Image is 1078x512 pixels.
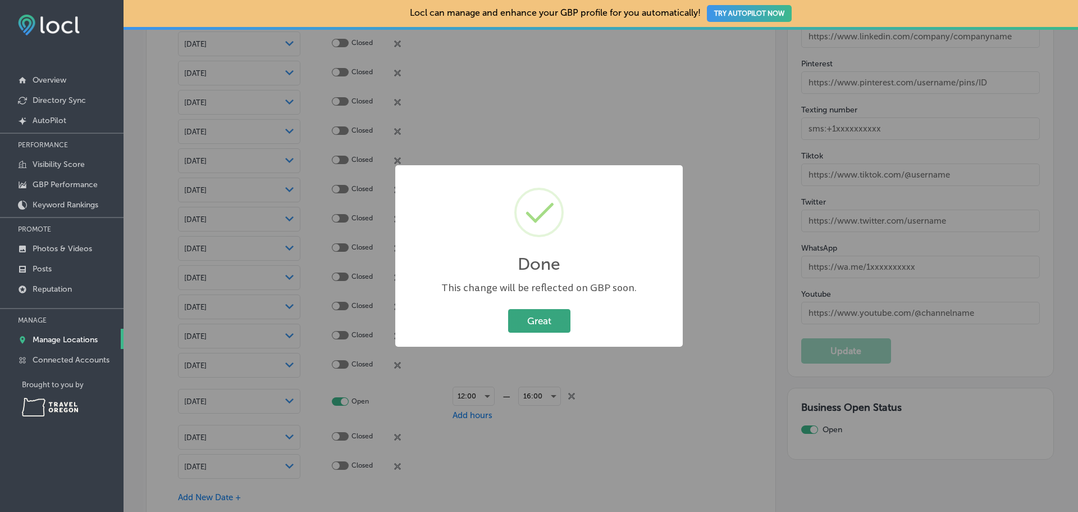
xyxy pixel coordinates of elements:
p: Reputation [33,284,72,294]
p: Visibility Score [33,160,85,169]
p: Brought to you by [22,380,124,389]
img: Travel Oregon [22,398,78,416]
p: Photos & Videos [33,244,92,253]
div: This change will be reflected on GBP soon. [406,281,672,295]
p: Keyword Rankings [33,200,98,210]
button: TRY AUTOPILOT NOW [707,5,792,22]
p: AutoPilot [33,116,66,125]
p: Posts [33,264,52,274]
p: Connected Accounts [33,355,109,365]
img: fda3e92497d09a02dc62c9cd864e3231.png [18,15,80,35]
p: Directory Sync [33,96,86,105]
p: Overview [33,75,66,85]
button: Great [508,309,570,332]
p: Manage Locations [33,335,98,345]
p: GBP Performance [33,180,98,189]
h2: Done [518,254,560,274]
